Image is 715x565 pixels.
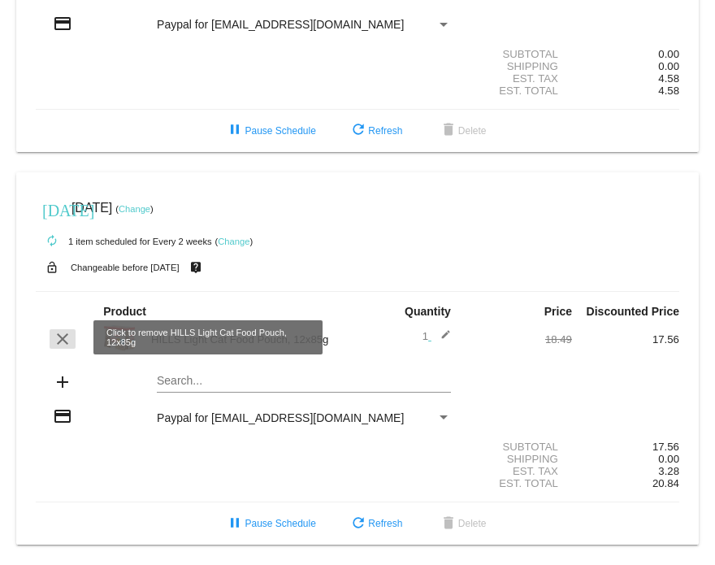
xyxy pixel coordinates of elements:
button: Delete [426,116,500,146]
span: 1 [422,330,451,342]
span: Paypal for [EMAIL_ADDRESS][DOMAIN_NAME] [157,18,404,31]
span: Refresh [349,518,402,529]
mat-select: Payment Method [157,18,451,31]
span: Refresh [349,125,402,137]
mat-icon: live_help [186,257,206,278]
span: 0.00 [658,60,679,72]
span: 0.00 [658,453,679,465]
div: Subtotal [465,48,572,60]
a: Change [218,237,249,246]
mat-icon: delete [439,515,458,534]
mat-icon: lock_open [42,257,62,278]
div: Est. Tax [465,465,572,477]
div: 0.00 [572,48,679,60]
button: Pause Schedule [212,116,328,146]
mat-icon: clear [53,329,72,349]
span: 3.28 [658,465,679,477]
div: Shipping [465,453,572,465]
div: Est. Total [465,477,572,489]
div: Subtotal [465,441,572,453]
div: Shipping [465,60,572,72]
div: HILLS Light Cat Food Pouch, 12x85g [143,333,357,346]
strong: Price [544,305,572,318]
mat-select: Payment Method [157,411,451,424]
div: 17.56 [572,441,679,453]
img: 58994.jpg [103,322,136,354]
button: Delete [426,509,500,538]
mat-icon: add [53,372,72,392]
mat-icon: delete [439,121,458,141]
span: 4.58 [658,72,679,85]
mat-icon: credit_card [53,14,72,33]
strong: Quantity [405,305,451,318]
mat-icon: autorenew [42,232,62,251]
mat-icon: pause [225,515,245,534]
span: Paypal for [EMAIL_ADDRESS][DOMAIN_NAME] [157,411,404,424]
button: Refresh [336,116,415,146]
small: Changeable before [DATE] [71,263,180,272]
strong: Product [103,305,146,318]
input: Search... [157,375,451,388]
small: 1 item scheduled for Every 2 weeks [36,237,212,246]
a: Change [119,204,150,214]
span: Pause Schedule [225,125,315,137]
small: ( ) [215,237,253,246]
mat-icon: [DATE] [42,199,62,219]
span: Delete [439,125,487,137]
mat-icon: refresh [349,515,368,534]
mat-icon: credit_card [53,406,72,426]
span: 4.58 [658,85,679,97]
strong: Discounted Price [587,305,679,318]
span: Delete [439,518,487,529]
button: Refresh [336,509,415,538]
div: 18.49 [465,333,572,346]
span: Pause Schedule [225,518,315,529]
mat-icon: pause [225,121,245,141]
mat-icon: edit [431,329,451,349]
mat-icon: refresh [349,121,368,141]
button: Pause Schedule [212,509,328,538]
small: ( ) [115,204,154,214]
div: 17.56 [572,333,679,346]
div: Est. Tax [465,72,572,85]
div: Est. Total [465,85,572,97]
span: 20.84 [652,477,679,489]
